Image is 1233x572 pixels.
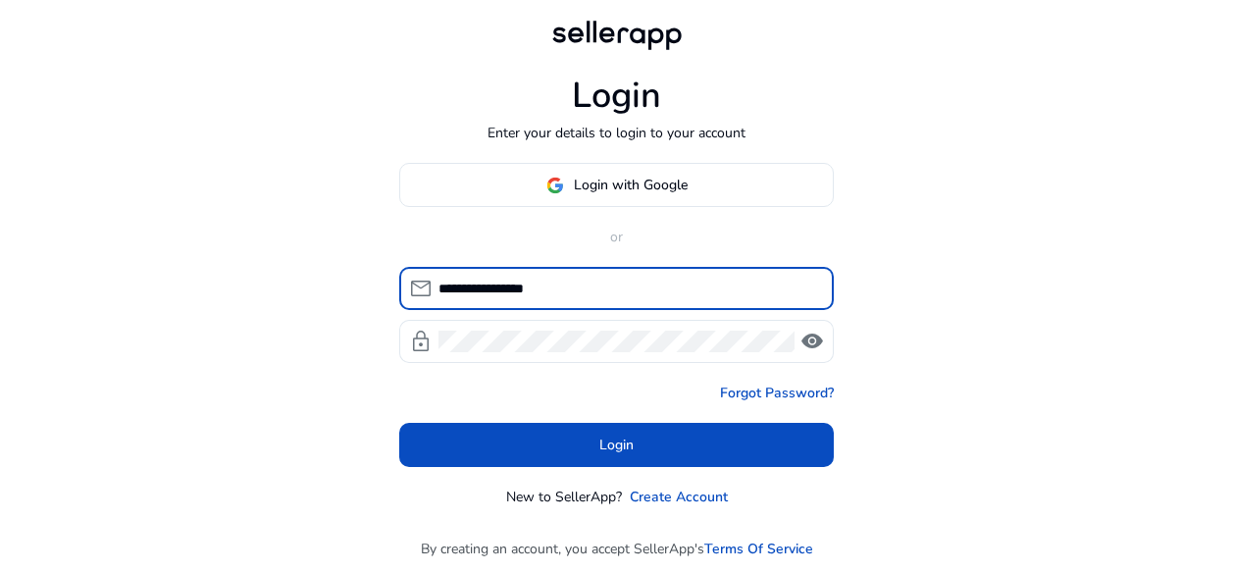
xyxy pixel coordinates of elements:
[546,177,564,194] img: google-logo.svg
[630,487,728,507] a: Create Account
[720,383,834,403] a: Forgot Password?
[800,330,824,353] span: visibility
[399,163,834,207] button: Login with Google
[572,75,661,117] h1: Login
[399,227,834,247] p: or
[506,487,622,507] p: New to SellerApp?
[488,123,745,143] p: Enter your details to login to your account
[574,175,688,195] span: Login with Google
[409,277,433,300] span: mail
[399,423,834,467] button: Login
[599,435,634,455] span: Login
[409,330,433,353] span: lock
[704,539,813,559] a: Terms Of Service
